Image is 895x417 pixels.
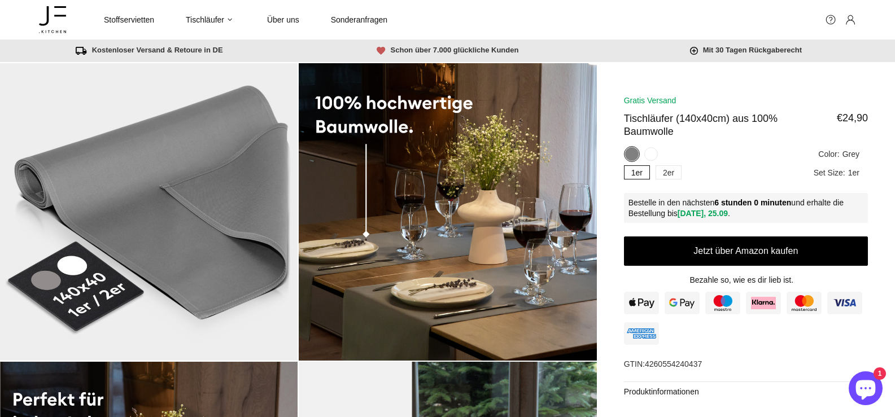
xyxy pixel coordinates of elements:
div: Bestelle in den nächsten und erhalte die Bestellung bis [624,193,868,222]
p: GTIN: [624,359,868,369]
span: 1er [848,168,859,177]
span: Grey [842,150,859,159]
span: Sonderanfragen [331,15,387,25]
div: Grey [625,147,639,161]
div: Gratis Versand [624,95,676,108]
span: €24,90 [837,112,868,124]
label: Bezahle so, wie es dir lieb ist. [690,275,794,285]
span: Kostenloser Versand & Retoure in DE [76,45,223,55]
span: Produktinformationen [624,382,868,401]
span: 4260554240437 [645,359,702,368]
span: [DATE], 25.09 [678,209,728,218]
span: Set size: [814,168,845,177]
div: 1er [624,165,650,179]
inbox-online-store-chat: Onlineshop-Chat von Shopify [845,371,886,408]
a: Jetzt über Amazon kaufen [624,236,868,266]
span: . [728,209,730,218]
span: 6 stunden 0 minuten [714,198,791,207]
span: Stoffservietten [104,15,154,25]
div: 2er [656,165,682,179]
span: Mit 30 Tagen Rückgaberecht [690,45,802,55]
div: White [644,147,658,161]
span: Color: [818,150,839,159]
span: Schon über 7.000 glückliche Kunden [377,45,519,55]
span: Über uns [267,15,299,25]
img: GridImage2_960x960_crop_center.jpg [299,63,596,361]
span: Tischläufer [186,15,224,25]
a: [DOMAIN_NAME]® [39,3,66,36]
h1: Tischläufer (140x40cm) aus 100% Baumwolle [624,112,807,139]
